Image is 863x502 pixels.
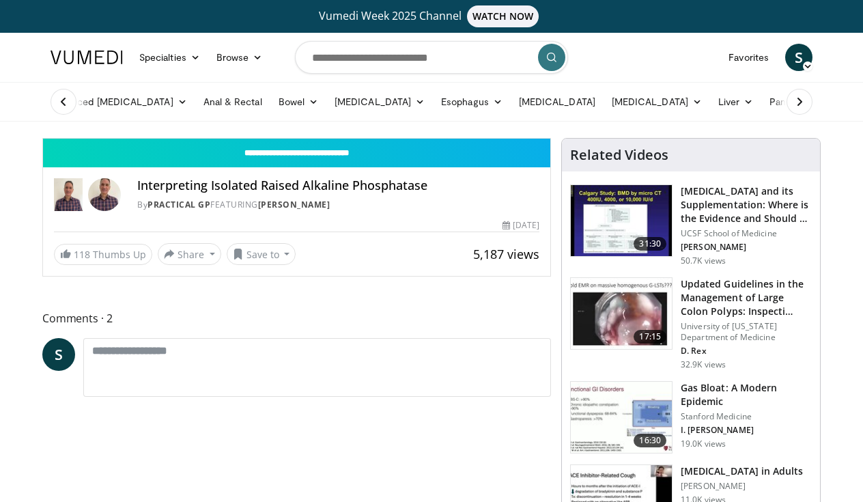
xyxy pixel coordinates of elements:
[681,411,812,422] p: Stanford Medicine
[571,278,672,349] img: dfcfcb0d-b871-4e1a-9f0c-9f64970f7dd8.150x105_q85_crop-smart_upscale.jpg
[681,242,812,253] p: [PERSON_NAME]
[570,147,668,163] h4: Related Videos
[570,184,812,266] a: 31:30 [MEDICAL_DATA] and its Supplementation: Where is the Evidence and Should … UCSF School of M...
[710,88,761,115] a: Liver
[681,425,812,436] p: I. [PERSON_NAME]
[604,88,710,115] a: [MEDICAL_DATA]
[208,44,271,71] a: Browse
[467,5,539,27] span: WATCH NOW
[227,243,296,265] button: Save to
[785,44,812,71] a: S
[681,184,812,225] h3: [MEDICAL_DATA] and its Supplementation: Where is the Evidence and Should …
[131,44,208,71] a: Specialties
[634,434,666,447] span: 16:30
[195,88,270,115] a: Anal & Rectal
[270,88,326,115] a: Bowel
[42,88,195,115] a: Advanced [MEDICAL_DATA]
[473,246,539,262] span: 5,187 views
[681,381,812,408] h3: Gas Bloat: A Modern Epidemic
[53,5,810,27] a: Vumedi Week 2025 ChannelWATCH NOW
[42,309,551,327] span: Comments 2
[681,346,812,357] p: D. Rex
[681,481,803,492] p: [PERSON_NAME]
[681,277,812,318] h3: Updated Guidelines in the Management of Large Colon Polyps: Inspecti…
[326,88,433,115] a: [MEDICAL_DATA]
[571,185,672,256] img: 4bb25b40-905e-443e-8e37-83f056f6e86e.150x105_q85_crop-smart_upscale.jpg
[681,464,803,478] h3: [MEDICAL_DATA] in Adults
[295,41,568,74] input: Search topics, interventions
[258,199,330,210] a: [PERSON_NAME]
[570,381,812,454] a: 16:30 Gas Bloat: A Modern Epidemic Stanford Medicine I. [PERSON_NAME] 19.0K views
[681,321,812,343] p: University of [US_STATE] Department of Medicine
[51,51,123,64] img: VuMedi Logo
[720,44,777,71] a: Favorites
[681,255,726,266] p: 50.7K views
[42,338,75,371] a: S
[571,382,672,453] img: 480ec31d-e3c1-475b-8289-0a0659db689a.150x105_q85_crop-smart_upscale.jpg
[681,228,812,239] p: UCSF School of Medicine
[54,178,83,211] img: Practical GP
[137,178,539,193] h4: Interpreting Isolated Raised Alkaline Phosphatase
[433,88,511,115] a: Esophagus
[681,359,726,370] p: 32.9K views
[570,277,812,370] a: 17:15 Updated Guidelines in the Management of Large Colon Polyps: Inspecti… University of [US_STA...
[503,219,539,232] div: [DATE]
[634,237,666,251] span: 31:30
[634,330,666,344] span: 17:15
[137,199,539,211] div: By FEATURING
[54,244,152,265] a: 118 Thumbs Up
[681,438,726,449] p: 19.0K views
[511,88,604,115] a: [MEDICAL_DATA]
[88,178,121,211] img: Avatar
[147,199,210,210] a: Practical GP
[74,248,90,261] span: 118
[158,243,221,265] button: Share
